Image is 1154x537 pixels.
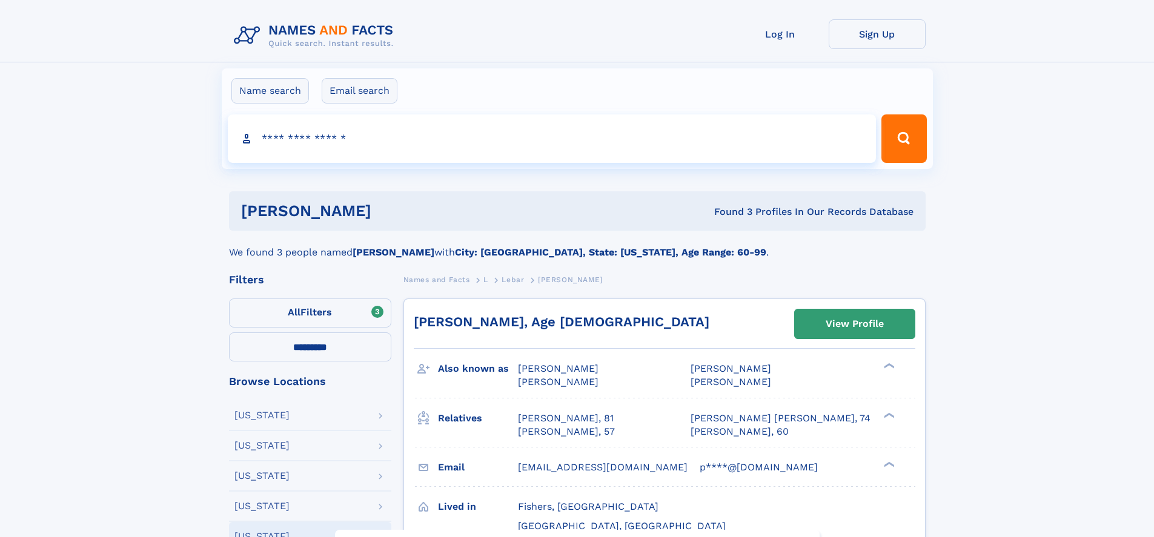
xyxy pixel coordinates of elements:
[229,298,391,328] label: Filters
[229,376,391,387] div: Browse Locations
[288,306,300,318] span: All
[538,275,603,284] span: [PERSON_NAME]
[229,231,926,260] div: We found 3 people named with .
[691,376,771,387] span: [PERSON_NAME]
[518,376,599,387] span: [PERSON_NAME]
[518,520,726,532] span: [GEOGRAPHIC_DATA], [GEOGRAPHIC_DATA]
[438,358,518,379] h3: Also known as
[881,411,895,419] div: ❯
[322,78,397,104] label: Email search
[228,114,877,163] input: search input
[353,246,434,258] b: [PERSON_NAME]
[438,457,518,478] h3: Email
[229,274,391,285] div: Filters
[234,471,290,481] div: [US_STATE]
[829,19,926,49] a: Sign Up
[483,275,488,284] span: L
[231,78,309,104] label: Name search
[691,425,789,438] a: [PERSON_NAME], 60
[234,410,290,420] div: [US_STATE]
[881,114,926,163] button: Search Button
[543,205,914,219] div: Found 3 Profiles In Our Records Database
[732,19,829,49] a: Log In
[518,501,658,512] span: Fishers, [GEOGRAPHIC_DATA]
[881,460,895,468] div: ❯
[518,425,615,438] a: [PERSON_NAME], 57
[438,408,518,429] h3: Relatives
[518,461,688,473] span: [EMAIL_ADDRESS][DOMAIN_NAME]
[502,272,524,287] a: Lebar
[691,412,870,425] a: [PERSON_NAME] [PERSON_NAME], 74
[234,441,290,450] div: [US_STATE]
[438,496,518,517] h3: Lived in
[518,363,599,374] span: [PERSON_NAME]
[691,363,771,374] span: [PERSON_NAME]
[518,412,614,425] a: [PERSON_NAME], 81
[881,362,895,370] div: ❯
[403,272,470,287] a: Names and Facts
[229,19,403,52] img: Logo Names and Facts
[414,314,709,329] a: [PERSON_NAME], Age [DEMOGRAPHIC_DATA]
[234,501,290,511] div: [US_STATE]
[826,310,884,338] div: View Profile
[241,203,543,219] h1: [PERSON_NAME]
[483,272,488,287] a: L
[502,275,524,284] span: Lebar
[795,309,915,338] a: View Profile
[455,246,766,258] b: City: [GEOGRAPHIC_DATA], State: [US_STATE], Age Range: 60-99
